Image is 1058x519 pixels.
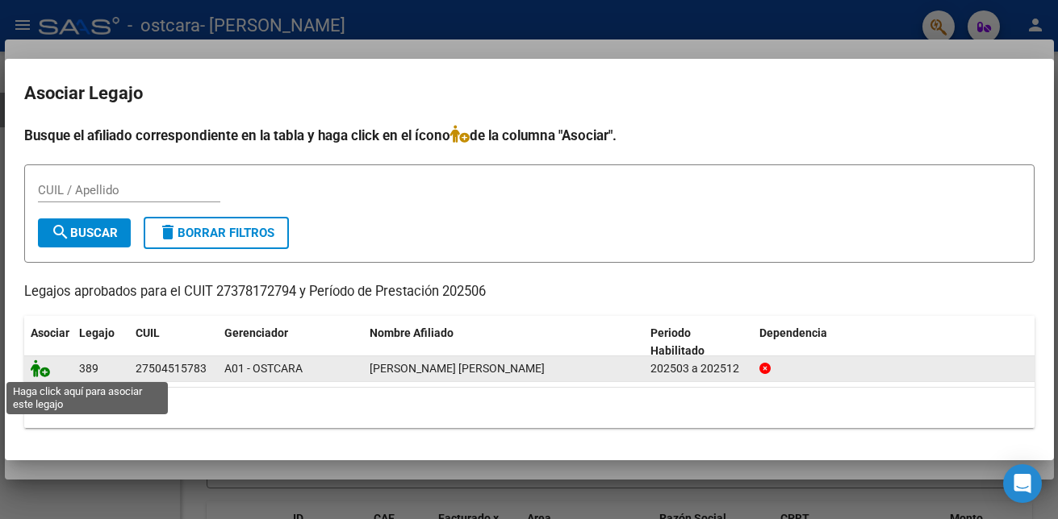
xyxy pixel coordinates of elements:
datatable-header-cell: Nombre Afiliado [363,316,645,369]
datatable-header-cell: Asociar [24,316,73,369]
span: Buscar [51,226,118,240]
div: 202503 a 202512 [650,359,746,378]
span: Periodo Habilitado [650,326,705,358]
button: Borrar Filtros [144,217,289,249]
span: ARRIOLA MARIA ISABEL [370,362,545,375]
mat-icon: delete [158,222,178,242]
datatable-header-cell: Legajo [73,316,129,369]
span: A01 - OSTCARA [224,362,303,375]
div: 27504515783 [136,359,207,378]
p: Legajos aprobados para el CUIT 27378172794 y Período de Prestación 202506 [24,282,1035,302]
span: CUIL [136,326,160,339]
span: Asociar [31,326,69,339]
span: Gerenciador [224,326,288,339]
mat-icon: search [51,222,70,242]
h4: Busque el afiliado correspondiente en la tabla y haga click en el ícono de la columna "Asociar". [24,125,1035,146]
datatable-header-cell: Dependencia [753,316,1035,369]
span: 389 [79,362,98,375]
datatable-header-cell: Periodo Habilitado [644,316,753,369]
span: Borrar Filtros [158,226,274,240]
h2: Asociar Legajo [24,78,1035,109]
div: 1 registros [24,388,1035,428]
span: Nombre Afiliado [370,326,454,339]
span: Legajo [79,326,115,339]
span: Dependencia [759,326,827,339]
datatable-header-cell: Gerenciador [218,316,363,369]
datatable-header-cell: CUIL [129,316,218,369]
div: Open Intercom Messenger [1003,464,1042,503]
button: Buscar [38,218,131,247]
